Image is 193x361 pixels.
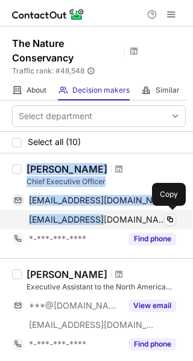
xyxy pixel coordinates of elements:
[29,300,121,311] span: ***@[DOMAIN_NAME]
[128,233,176,245] button: Reveal Button
[27,85,46,95] span: About
[156,85,180,95] span: Similar
[27,176,186,187] div: Chief Executive Officer
[29,214,167,225] span: [EMAIL_ADDRESS][DOMAIN_NAME]
[12,67,84,75] span: Traffic rank: # 48,548
[72,85,130,95] span: Decision makers
[29,195,167,206] span: [EMAIL_ADDRESS][DOMAIN_NAME]
[29,319,154,330] span: [EMAIL_ADDRESS][DOMAIN_NAME]
[128,338,176,350] button: Reveal Button
[27,282,186,292] div: Executive Assistant to the North America Director of Agriculture and Leadership Team
[28,137,81,147] span: Select all (10)
[19,110,92,122] div: Select department
[12,36,121,65] h1: The Nature Conservancy
[128,300,176,312] button: Reveal Button
[27,163,107,175] div: [PERSON_NAME]
[12,7,84,22] img: ContactOut v5.3.10
[27,268,107,280] div: [PERSON_NAME]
